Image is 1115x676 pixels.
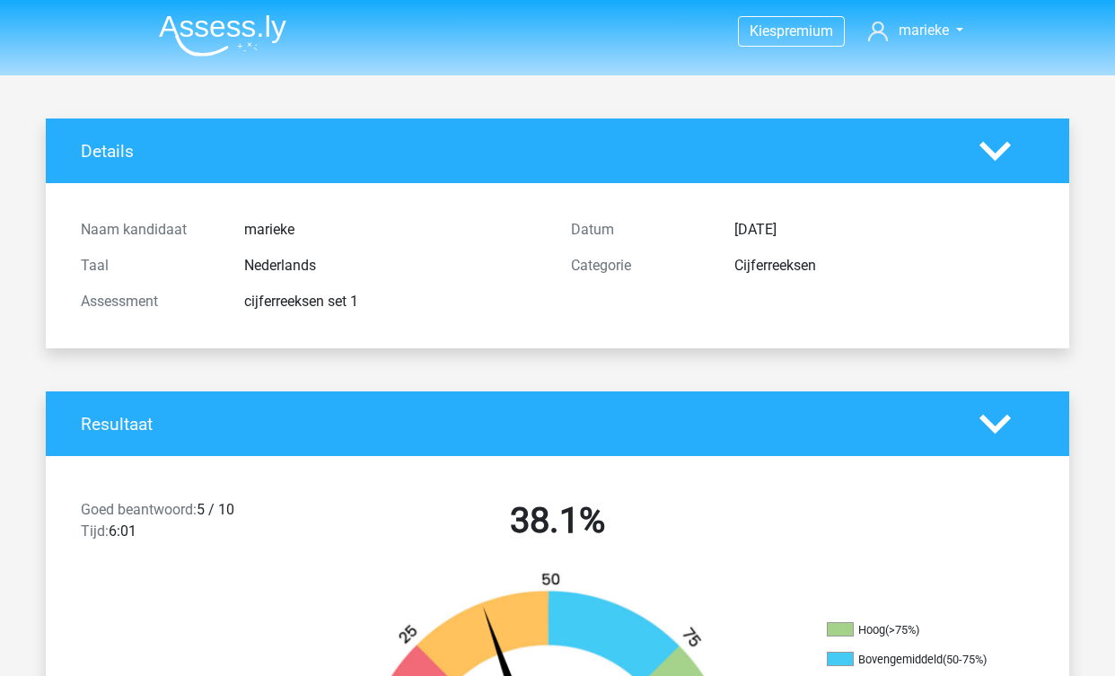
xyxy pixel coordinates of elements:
[943,653,987,666] div: (50-75%)
[827,622,1006,638] li: Hoog
[81,414,953,435] h4: Resultaat
[557,219,721,241] div: Datum
[159,14,286,57] img: Assessly
[81,141,953,162] h4: Details
[67,255,231,277] div: Taal
[67,219,231,241] div: Naam kandidaat
[899,22,949,39] span: marieke
[326,499,789,542] h2: 38.1%
[827,652,1006,668] li: Bovengemiddeld
[750,22,777,40] span: Kies
[721,255,1048,277] div: Cijferreeksen
[861,20,970,41] a: marieke
[81,501,197,518] span: Goed beantwoord:
[67,291,231,312] div: Assessment
[231,255,557,277] div: Nederlands
[231,219,557,241] div: marieke
[231,291,557,312] div: cijferreeksen set 1
[885,623,919,636] div: (>75%)
[777,22,833,40] span: premium
[557,255,721,277] div: Categorie
[739,19,844,43] a: Kiespremium
[721,219,1048,241] div: [DATE]
[67,499,312,549] div: 5 / 10 6:01
[81,522,109,540] span: Tijd:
